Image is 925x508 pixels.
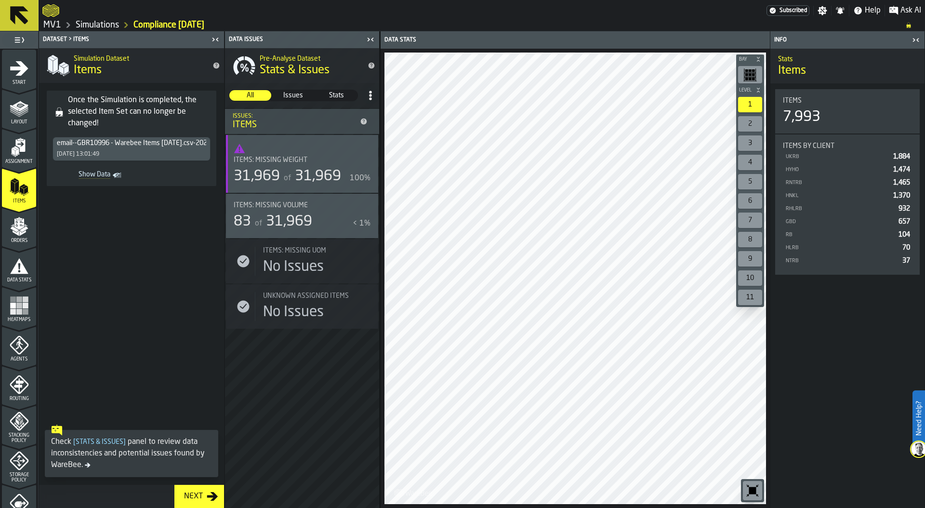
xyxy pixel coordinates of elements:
[226,284,378,329] div: stat-Unknown assigned items
[2,129,36,167] li: menu Assignment
[2,159,36,164] span: Assignment
[2,472,36,483] span: Storage Policy
[783,176,912,189] div: StatList-item-RNTRB
[2,50,36,88] li: menu Start
[225,48,379,83] div: title-Stats & Issues
[783,254,912,267] div: StatList-item-NTRB
[785,206,895,212] div: RHLRB
[74,53,205,63] h2: Sub Title
[770,49,925,83] div: title-Items
[736,134,764,153] div: button-toolbar-undefined
[736,191,764,211] div: button-toolbar-undefined
[234,143,370,154] span: threshold:50
[766,5,809,16] div: Menu Subscription
[778,63,806,79] span: Items
[832,6,849,15] label: button-toggle-Notifications
[770,31,925,49] header: Info
[316,90,357,101] div: thumb
[123,439,126,445] span: ]
[902,257,910,264] span: 37
[736,95,764,114] div: button-toolbar-undefined
[315,90,358,101] label: button-switch-multi-Stats
[738,174,762,189] div: 5
[738,213,762,228] div: 7
[783,228,912,241] div: StatList-item-RB
[260,53,360,63] h2: Sub Title
[736,85,764,95] button: button-
[741,479,764,502] div: button-toolbar-undefined
[234,156,307,164] span: Items: Missing Weight
[738,135,762,151] div: 3
[783,202,912,215] div: StatList-item-RHLRB
[893,153,910,160] span: 1,884
[51,436,212,471] div: Check panel to review data inconsistencies and potential issues found by WareBee.
[783,142,912,150] div: Title
[2,80,36,85] span: Start
[783,108,820,126] div: 7,993
[902,244,910,251] span: 70
[266,214,312,229] span: 31,969
[364,34,377,45] label: button-toggle-Close me
[738,251,762,267] div: 9
[263,292,349,300] span: Unknown assigned items
[736,211,764,230] div: button-toolbar-undefined
[263,247,326,254] span: Items: Missing UOM
[272,90,314,101] div: thumb
[2,317,36,322] span: Heatmaps
[814,6,831,15] label: button-toggle-Settings
[234,201,370,209] div: Title
[766,5,809,16] a: link-to-/wh/i/3ccf57d1-1e0c-4a81-a3bb-c2011c5f0d50/settings/billing
[785,180,889,186] div: RNTRB
[738,193,762,209] div: 6
[229,90,271,101] div: thumb
[785,193,889,199] div: HNKL
[783,241,912,254] div: StatList-item-HLRB
[225,31,379,48] header: Data Issues
[260,63,330,78] span: Stats & Issues
[783,215,912,228] div: StatList-item-GBD
[316,91,357,100] span: Stats
[780,7,807,14] span: Subscribed
[909,34,923,46] label: button-toggle-Close me
[57,151,99,158] div: [DATE] 13:01:49
[234,201,359,209] div: Title
[263,304,324,321] div: No Issues
[2,199,36,204] span: Items
[736,268,764,288] div: button-toolbar-undefined
[381,31,770,49] header: Data Stats
[745,483,760,498] svg: Reset zoom and position
[226,239,378,283] div: stat-Items: Missing UOM
[893,166,910,173] span: 1,474
[736,172,764,191] div: button-toolbar-undefined
[2,326,36,365] li: menu Agents
[41,36,209,43] div: Dataset > Items
[295,169,341,184] span: 31,969
[350,173,370,184] div: 100%
[230,91,271,100] span: All
[785,232,895,238] div: RB
[2,120,36,125] span: Layout
[783,97,912,105] div: Title
[53,169,128,182] a: toggle-dataset-table-Show Data
[2,89,36,128] li: menu Layout
[2,278,36,283] span: Data Stats
[263,247,370,254] div: Title
[738,155,762,170] div: 4
[775,134,920,275] div: stat-Items by client
[2,247,36,286] li: menu Data Stats
[383,37,576,43] div: Data Stats
[2,366,36,404] li: menu Routing
[736,64,764,85] div: button-toolbar-undefined
[783,150,912,163] div: StatList-item-UKRB
[778,53,917,63] h2: Sub Title
[263,292,359,300] div: Title
[783,97,802,105] span: Items
[772,37,909,43] div: Info
[2,238,36,243] span: Orders
[899,218,910,225] span: 657
[273,91,314,100] span: Issues
[785,245,899,251] div: HLRB
[233,120,356,130] div: Items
